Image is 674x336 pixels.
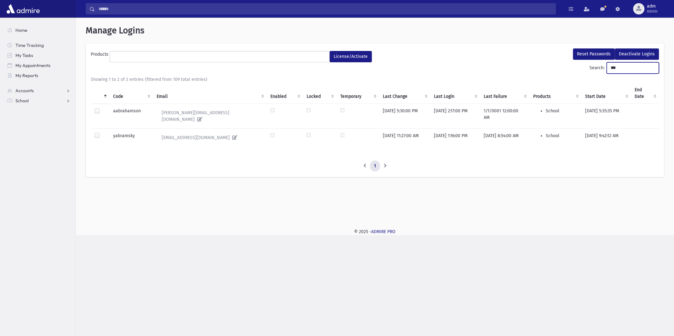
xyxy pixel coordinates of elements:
button: Reset Passwords [573,48,615,60]
a: Home [3,25,75,35]
td: [DATE] 9:42:12 AM [581,128,631,148]
th: Email : activate to sort column ascending [153,83,267,104]
td: yabramsky [109,128,153,148]
th: Last Login : activate to sort column ascending [430,83,480,104]
input: Search: [607,62,659,74]
span: Home [15,27,27,33]
span: adm [647,4,658,9]
h1: Manage Logins [86,25,664,36]
td: [DATE] 11:27:00 AM [379,128,430,148]
input: Search [95,3,556,14]
li: School [545,108,578,114]
td: [DATE] 8:54:00 AM [480,128,529,148]
span: School [15,98,29,104]
span: Admin [647,9,658,14]
span: Time Tracking [15,42,44,48]
div: Showing 1 to 2 of 2 entries (filtered from 109 total entries) [91,76,659,83]
td: [DATE] 5:35:35 PM [581,104,631,128]
a: My Reports [3,70,75,81]
th: Locked : activate to sort column ascending [303,83,337,104]
span: My Reports [15,73,38,78]
label: Search: [590,62,659,74]
a: [EMAIL_ADDRESS][DOMAIN_NAME] [157,132,263,143]
a: Time Tracking [3,40,75,50]
th: Temporary : activate to sort column ascending [337,83,379,104]
span: My Appointments [15,63,50,68]
th: Last Failure : activate to sort column ascending [480,83,529,104]
img: AdmirePro [5,3,41,15]
span: My Tasks [15,53,33,58]
button: License/Activate [330,51,372,62]
a: My Appointments [3,60,75,70]
td: [DATE] 5:30:00 PM [379,104,430,128]
th: Code : activate to sort column ascending [109,83,153,104]
td: 1/1/0001 12:00:00 AM [480,104,529,128]
a: 1 [370,160,380,172]
a: My Tasks [3,50,75,60]
a: ADMIRE PRO [371,229,395,234]
td: [DATE] 2:17:00 PM [430,104,480,128]
li: School [545,132,578,139]
button: Deactivate Logins [615,48,659,60]
th: Products : activate to sort column ascending [529,83,581,104]
th: Enabled : activate to sort column ascending [267,83,303,104]
div: © 2025 - [86,228,664,235]
a: Accounts [3,86,75,96]
td: aabrahamson [109,104,153,128]
label: Products [91,51,110,60]
th: Start Date : activate to sort column ascending [581,83,631,104]
td: [DATE] 1:16:00 PM [430,128,480,148]
a: School [3,96,75,106]
th: End Date : activate to sort column ascending [631,83,659,104]
th: : activate to sort column descending [91,83,109,104]
a: [PERSON_NAME][EMAIL_ADDRESS][DOMAIN_NAME] [157,108,263,125]
th: Last Change : activate to sort column ascending [379,83,430,104]
span: Accounts [15,88,34,93]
